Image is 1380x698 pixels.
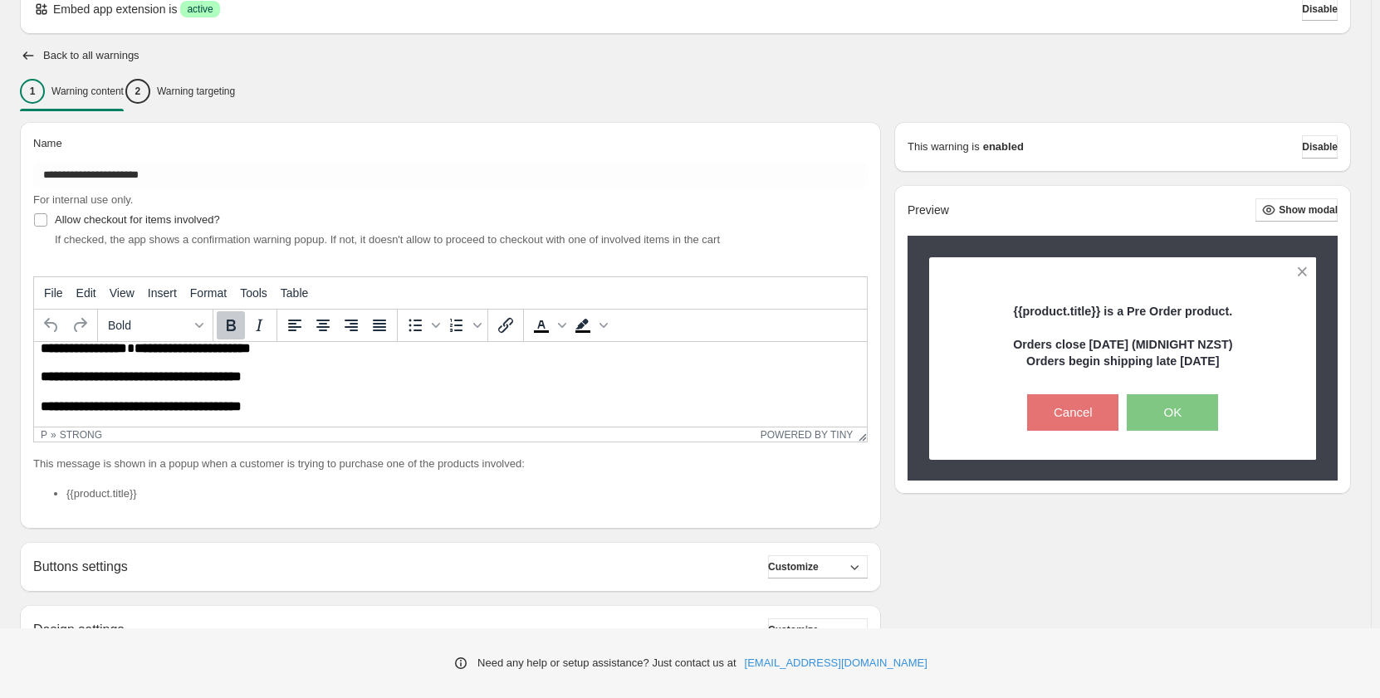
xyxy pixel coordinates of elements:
[20,74,124,109] button: 1Warning content
[443,311,484,339] div: Numbered list
[33,559,128,574] h2: Buttons settings
[281,286,308,300] span: Table
[365,311,394,339] button: Justify
[908,139,980,155] p: This warning is
[337,311,365,339] button: Align right
[37,311,66,339] button: Undo
[761,429,854,441] a: Powered by Tiny
[110,286,135,300] span: View
[66,486,868,502] li: {{product.title}}
[55,233,720,246] span: If checked, the app shows a confirmation warning popup. If not, it doesn't allow to proceed to ch...
[66,311,94,339] button: Redo
[309,311,337,339] button: Align center
[157,85,235,98] p: Warning targeting
[768,618,868,642] button: Customize
[43,49,139,62] h2: Back to all warnings
[44,286,63,300] span: File
[76,286,96,300] span: Edit
[101,311,209,339] button: Formats
[34,342,867,427] iframe: Rich Text Area
[20,79,45,104] div: 1
[768,555,868,578] button: Customize
[125,79,150,104] div: 2
[1127,394,1218,431] button: OK
[51,429,56,441] div: »
[401,311,443,339] div: Bullet list
[1255,198,1338,222] button: Show modal
[190,286,227,300] span: Format
[33,622,124,637] h2: Design settings
[55,213,220,226] span: Allow checkout for items involved?
[908,203,949,217] h2: Preview
[1302,2,1338,16] span: Disable
[983,139,1024,155] strong: enabled
[148,286,177,300] span: Insert
[768,560,819,574] span: Customize
[1013,305,1100,318] strong: {{product.title}}
[33,193,133,206] span: For internal use only.
[125,74,235,109] button: 2Warning targeting
[41,429,47,441] div: p
[240,286,267,300] span: Tools
[1279,203,1338,217] span: Show modal
[1013,305,1232,351] span: is a Pre Order product. Orders close [DATE] (MIDNIGHT NZST)
[33,137,62,149] span: Name
[768,623,819,637] span: Customize
[33,456,868,472] p: This message is shown in a popup when a customer is trying to purchase one of the products involved:
[60,429,102,441] div: strong
[53,1,177,17] p: Embed app extension is
[492,311,520,339] button: Insert/edit link
[527,311,569,339] div: Text color
[1026,354,1219,368] span: Orders begin shipping late [DATE]
[187,2,213,16] span: active
[245,311,273,339] button: Italic
[108,319,189,332] span: Bold
[1027,394,1118,431] button: Cancel
[569,311,610,339] div: Background color
[745,655,927,671] a: [EMAIL_ADDRESS][DOMAIN_NAME]
[1302,140,1338,154] span: Disable
[1302,135,1338,159] button: Disable
[281,311,309,339] button: Align left
[853,427,867,442] div: Resize
[217,311,245,339] button: Bold
[51,85,124,98] p: Warning content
